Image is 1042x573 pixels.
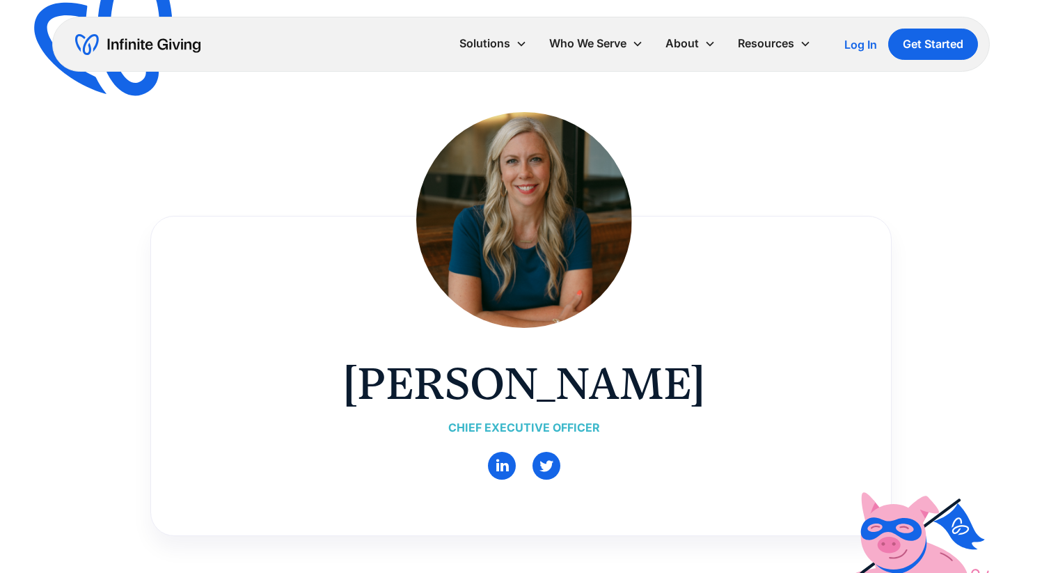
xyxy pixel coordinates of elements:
[343,356,705,411] h1: [PERSON_NAME]
[549,34,626,53] div: Who We Serve
[844,39,877,50] div: Log In
[727,29,822,58] div: Resources
[448,29,538,58] div: Solutions
[488,452,516,480] a: 
[343,418,705,437] div: Chief Executive Officer
[665,34,699,53] div: About
[459,34,510,53] div: Solutions
[844,36,877,53] a: Log In
[654,29,727,58] div: About
[532,452,560,480] a: 
[738,34,794,53] div: Resources
[538,29,654,58] div: Who We Serve
[75,33,200,56] a: home
[888,29,978,60] a: Get Started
